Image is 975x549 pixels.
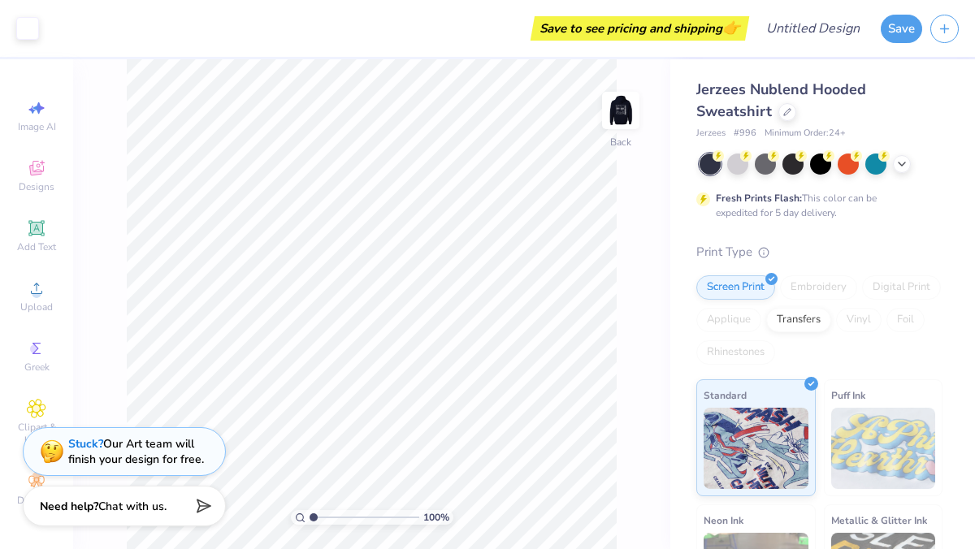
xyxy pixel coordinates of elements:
span: Designs [19,180,54,193]
span: Add Text [17,240,56,253]
div: Our Art team will finish your design for free. [68,436,204,467]
img: Back [604,94,637,127]
strong: Stuck? [68,436,103,452]
span: Minimum Order: 24 + [765,127,846,140]
span: Jerzees Nublend Hooded Sweatshirt [696,80,866,121]
span: Standard [704,387,747,404]
div: This color can be expedited for 5 day delivery. [716,191,916,220]
span: 100 % [423,510,449,525]
div: Digital Print [862,275,941,300]
span: Neon Ink [704,512,743,529]
span: 👉 [722,18,740,37]
span: Decorate [17,494,56,507]
div: Applique [696,308,761,332]
span: Puff Ink [831,387,865,404]
span: Image AI [18,120,56,133]
span: Greek [24,361,50,374]
span: # 996 [734,127,756,140]
div: Transfers [766,308,831,332]
div: Print Type [696,243,942,262]
div: Screen Print [696,275,775,300]
img: Puff Ink [831,408,936,489]
strong: Fresh Prints Flash: [716,192,802,205]
span: Chat with us. [98,499,167,514]
div: Rhinestones [696,340,775,365]
div: Foil [886,308,925,332]
img: Standard [704,408,808,489]
div: Embroidery [780,275,857,300]
input: Untitled Design [753,12,873,45]
span: Metallic & Glitter Ink [831,512,927,529]
span: Upload [20,300,53,313]
strong: Need help? [40,499,98,514]
div: Back [610,135,631,149]
span: Jerzees [696,127,726,140]
div: Save to see pricing and shipping [535,16,745,41]
span: Clipart & logos [8,421,65,447]
button: Save [881,15,922,43]
div: Vinyl [836,308,882,332]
